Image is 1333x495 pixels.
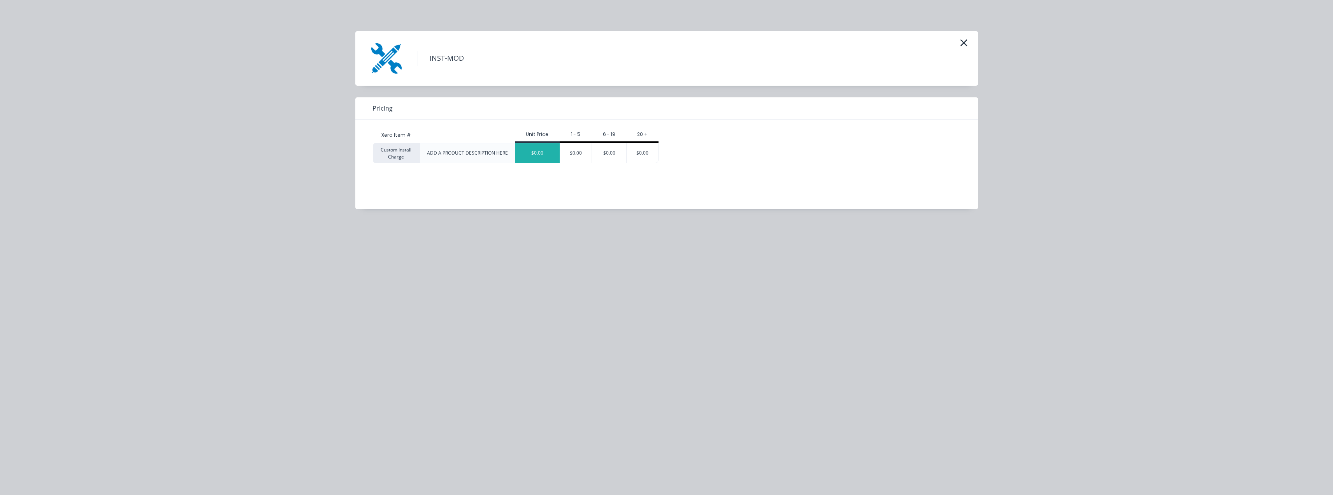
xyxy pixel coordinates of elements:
div: $0.00 [592,143,626,163]
div: 20 + [626,131,659,138]
div: ADD A PRODUCT DESCRIPTION HERE [427,150,508,157]
div: $0.00 [560,143,592,163]
div: 1 - 5 [560,131,592,138]
div: Xero Item # [373,127,420,143]
div: Unit Price [515,131,560,138]
h4: INST-MOD [418,51,476,66]
div: $0.00 [515,143,560,163]
span: Pricing [372,104,393,113]
div: 6 - 19 [592,131,626,138]
div: $0.00 [627,143,658,163]
img: INST-MOD [367,39,406,78]
div: Custom Install Charge [373,143,420,163]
